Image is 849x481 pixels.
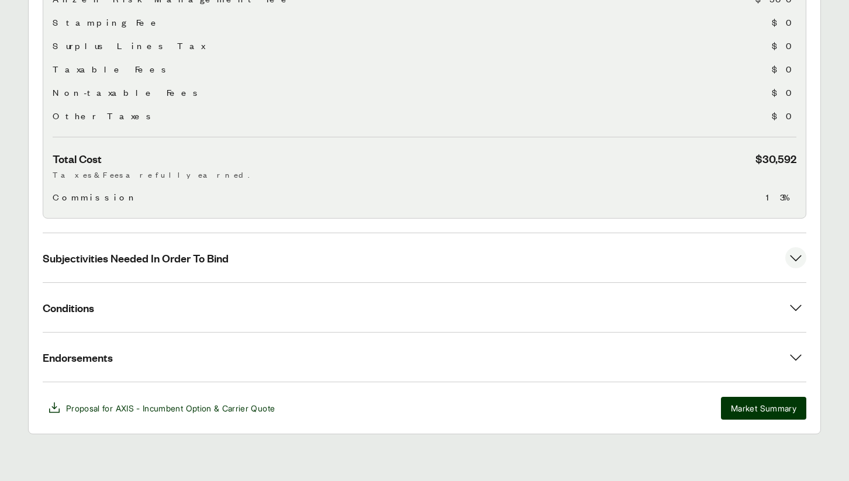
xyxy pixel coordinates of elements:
[66,402,275,414] span: Proposal for
[772,109,796,123] span: $0
[53,39,205,53] span: Surplus Lines Tax
[755,151,796,166] span: $30,592
[53,190,139,204] span: Commission
[43,333,806,382] button: Endorsements
[43,350,113,365] span: Endorsements
[772,39,796,53] span: $0
[214,403,275,413] span: & Carrier Quote
[53,168,796,181] p: Taxes & Fees are fully earned.
[53,85,202,99] span: Non-taxable Fees
[43,251,229,265] span: Subjectivities Needed In Order To Bind
[53,109,156,123] span: Other Taxes
[43,233,806,282] button: Subjectivities Needed In Order To Bind
[53,62,171,76] span: Taxable Fees
[772,85,796,99] span: $0
[772,15,796,29] span: $0
[53,151,102,166] span: Total Cost
[721,397,806,420] button: Market Summary
[731,402,796,414] span: Market Summary
[43,283,806,332] button: Conditions
[766,190,796,204] span: 13%
[43,396,279,420] button: Proposal for AXIS - Incumbent Option & Carrier Quote
[116,403,212,413] span: AXIS - Incumbent Option
[53,15,163,29] span: Stamping Fee
[43,300,94,315] span: Conditions
[772,62,796,76] span: $0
